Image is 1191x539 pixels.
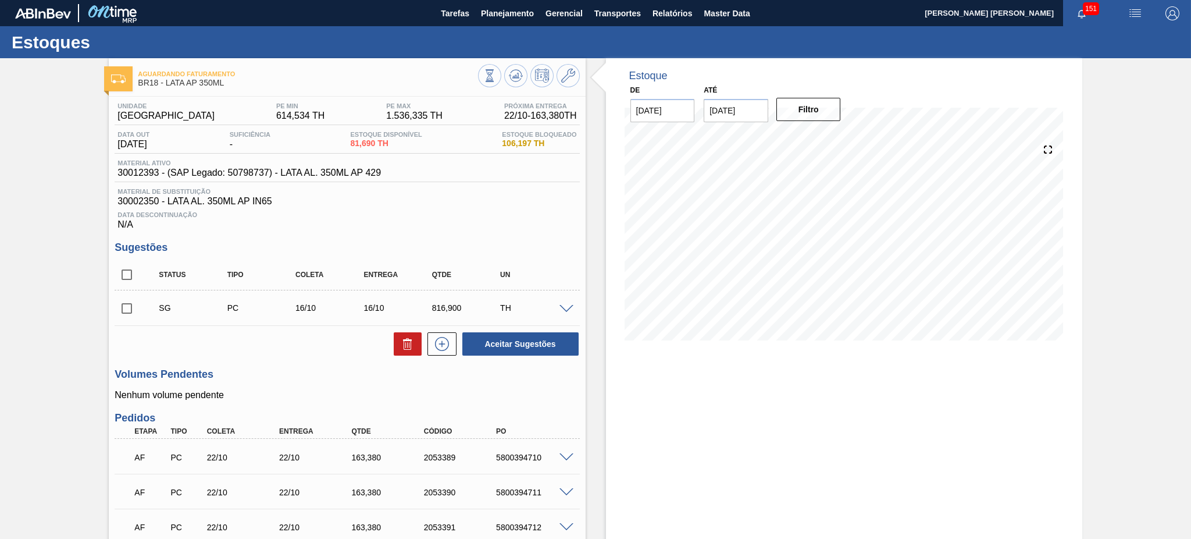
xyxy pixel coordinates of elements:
[704,99,768,122] input: dd/mm/yyyy
[117,159,381,166] span: Material ativo
[348,523,430,532] div: 163,380
[230,131,270,138] span: Suficiência
[115,390,579,400] p: Nenhum volume pendente
[361,271,437,279] div: Entrega
[348,427,430,435] div: Qtde
[167,488,205,497] div: Pedido de Compra
[594,6,641,20] span: Transportes
[504,102,577,109] span: Próxima Entrega
[421,453,502,462] div: 2053389
[276,453,358,462] div: 22/10/2025
[167,427,205,435] div: Tipo
[134,523,166,532] p: AF
[276,523,358,532] div: 22/10/2025
[138,79,477,87] span: BR18 - LATA AP 350ML
[131,427,169,435] div: Etapa
[134,453,166,462] p: AF
[117,111,215,121] span: [GEOGRAPHIC_DATA]
[224,271,301,279] div: Tipo
[422,332,457,356] div: Nova sugestão
[1128,6,1142,20] img: userActions
[497,271,574,279] div: UN
[421,488,502,497] div: 2053390
[117,102,215,109] span: Unidade
[776,98,841,121] button: Filtro
[704,86,717,94] label: Até
[227,131,273,150] div: -
[204,488,286,497] div: 22/10/2025
[276,427,358,435] div: Entrega
[1083,2,1099,15] span: 151
[117,211,576,218] span: Data Descontinuação
[629,70,668,82] div: Estoque
[204,453,286,462] div: 22/10/2025
[111,75,126,83] img: Ícone
[462,332,579,356] button: Aceitar Sugestões
[429,303,506,313] div: 816,900
[502,139,576,148] span: 106,197 TH
[12,36,218,49] h1: Estoques
[421,427,502,435] div: Código
[388,332,422,356] div: Excluir Sugestões
[117,139,149,150] span: [DATE]
[115,242,579,254] h3: Sugestões
[530,64,554,87] button: Programar Estoque
[293,303,369,313] div: 16/10/2025
[138,70,477,77] span: Aguardando Faturamento
[350,139,422,148] span: 81,690 TH
[361,303,437,313] div: 16/10/2025
[156,271,233,279] div: Status
[115,412,579,424] h3: Pedidos
[276,111,325,121] span: 614,534 TH
[131,480,169,505] div: Aguardando Faturamento
[429,271,506,279] div: Qtde
[167,523,205,532] div: Pedido de Compra
[545,6,583,20] span: Gerencial
[497,303,574,313] div: TH
[134,488,166,497] p: AF
[557,64,580,87] button: Ir ao Master Data / Geral
[350,131,422,138] span: Estoque Disponível
[131,445,169,470] div: Aguardando Faturamento
[504,64,527,87] button: Atualizar Gráfico
[493,488,575,497] div: 5800394711
[441,6,469,20] span: Tarefas
[502,131,576,138] span: Estoque Bloqueado
[117,168,381,178] span: 30012393 - (SAP Legado: 50798737) - LATA AL. 350ML AP 429
[117,131,149,138] span: Data out
[421,523,502,532] div: 2053391
[276,102,325,109] span: PE MIN
[204,523,286,532] div: 22/10/2025
[1063,5,1100,22] button: Notificações
[293,271,369,279] div: Coleta
[386,102,443,109] span: PE MAX
[204,427,286,435] div: Coleta
[117,196,576,207] span: 30002350 - LATA AL. 350ML AP IN65
[156,303,233,313] div: Sugestão Criada
[276,488,358,497] div: 22/10/2025
[481,6,534,20] span: Planejamento
[224,303,301,313] div: Pedido de Compra
[652,6,692,20] span: Relatórios
[493,427,575,435] div: PO
[630,86,640,94] label: De
[457,331,580,357] div: Aceitar Sugestões
[117,188,576,195] span: Material de Substituição
[115,207,579,230] div: N/A
[167,453,205,462] div: Pedido de Compra
[386,111,443,121] span: 1.536,335 TH
[478,64,501,87] button: Visão Geral dos Estoques
[348,453,430,462] div: 163,380
[630,99,695,122] input: dd/mm/yyyy
[348,488,430,497] div: 163,380
[504,111,577,121] span: 22/10 - 163,380 TH
[493,523,575,532] div: 5800394712
[493,453,575,462] div: 5800394710
[704,6,750,20] span: Master Data
[1165,6,1179,20] img: Logout
[115,368,579,381] h3: Volumes Pendentes
[15,8,71,19] img: TNhmsLtSVTkK8tSr43FrP2fwEKptu5GPRR3wAAAABJRU5ErkJggg==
